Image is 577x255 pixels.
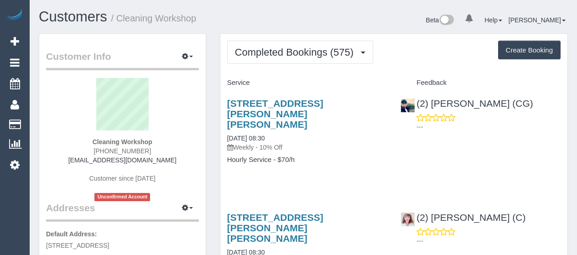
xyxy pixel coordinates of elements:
a: [STREET_ADDRESS][PERSON_NAME][PERSON_NAME] [227,212,323,244]
img: (2) Syed Razvi (CG) [401,99,415,112]
strong: Cleaning Workshop [93,138,152,146]
legend: Customer Info [46,50,199,70]
span: Completed Bookings (575) [235,47,358,58]
p: --- [416,236,561,245]
a: Help [484,16,502,24]
button: Create Booking [498,41,561,60]
img: New interface [439,15,454,26]
small: / Cleaning Workshop [111,13,197,23]
label: Default Address: [46,229,97,239]
h4: Hourly Service - $70/h [227,156,387,164]
h4: Feedback [400,79,561,87]
span: [PHONE_NUMBER] [94,147,151,155]
p: --- [416,122,561,131]
img: Automaid Logo [5,9,24,22]
a: [PERSON_NAME] [509,16,566,24]
a: Customers [39,9,107,25]
a: (2) [PERSON_NAME] (C) [400,212,525,223]
p: Weekly - 10% Off [227,143,387,152]
button: Completed Bookings (575) [227,41,374,64]
h4: Service [227,79,387,87]
span: Unconfirmed Account [94,193,150,201]
img: (2) Kerry Welfare (C) [401,213,415,226]
a: [DATE] 08:30 [227,135,265,142]
a: [EMAIL_ADDRESS][DOMAIN_NAME] [68,156,177,164]
span: Customer since [DATE] [89,175,156,182]
a: Beta [426,16,454,24]
a: [STREET_ADDRESS][PERSON_NAME][PERSON_NAME] [227,98,323,130]
a: (2) [PERSON_NAME] (CG) [400,98,533,109]
span: [STREET_ADDRESS] [46,242,109,249]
